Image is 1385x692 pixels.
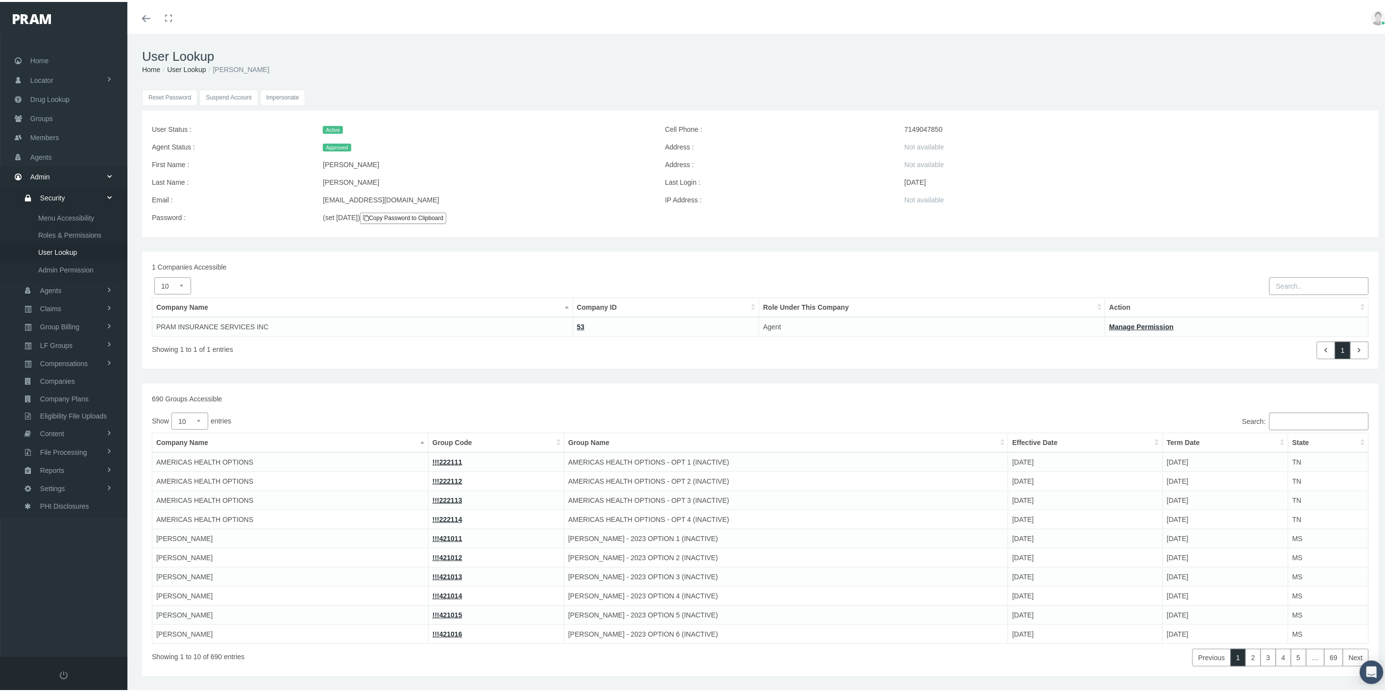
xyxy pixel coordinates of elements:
[759,296,1105,315] th: Role Under This Company: activate to sort column ascending
[1288,489,1369,508] td: TN
[13,12,51,22] img: PRAM_20_x_78.png
[316,207,529,225] div: (set [DATE])
[658,119,898,136] label: Cell Phone :
[433,494,462,502] a: !!!222113
[145,260,1376,271] div: 1 Companies Accessible
[30,146,52,165] span: Agents
[152,411,760,428] label: Show entries
[152,527,429,546] td: [PERSON_NAME]
[1008,546,1163,565] td: [DATE]
[564,489,1008,508] td: AMERICAS HEALTH OPTIONS - OPT 3 (INACTIVE)
[564,508,1008,527] td: AMERICAS HEALTH OPTIONS - OPT 4 (INACTIVE)
[1288,527,1369,546] td: MS
[30,69,53,88] span: Locator
[260,88,306,104] input: Impersonate
[1163,470,1288,489] td: [DATE]
[40,298,61,315] span: Claims
[658,172,898,189] label: Last Login :
[38,225,101,242] span: Roles & Permissions
[1288,622,1369,642] td: MS
[433,533,462,541] a: !!!421011
[145,136,316,154] label: Agent Status :
[564,584,1008,603] td: [PERSON_NAME] - 2023 OPTION 4 (INACTIVE)
[1008,508,1163,527] td: [DATE]
[1231,647,1246,665] a: 1
[1008,450,1163,470] td: [DATE]
[1008,603,1163,622] td: [DATE]
[1276,647,1291,665] a: 4
[40,460,64,477] span: Reports
[152,431,429,450] th: Company Name: activate to sort column descending
[1335,340,1351,357] a: 1
[433,456,462,464] a: !!!222111
[152,450,429,470] td: AMERICAS HEALTH OPTIONS
[904,141,944,149] span: Not available
[30,107,53,126] span: Groups
[40,371,75,388] span: Companies
[433,609,462,617] a: !!!421015
[1163,508,1288,527] td: [DATE]
[30,49,49,68] span: Home
[1163,603,1288,622] td: [DATE]
[759,315,1105,335] td: Agent
[433,475,462,483] a: !!!222112
[40,478,65,495] span: Settings
[573,296,759,315] th: Company ID: activate to sort column ascending
[152,392,222,402] label: 690 Groups Accessible
[316,172,657,189] div: [PERSON_NAME]
[433,590,462,598] a: !!!421014
[30,126,59,145] span: Members
[316,154,657,172] div: [PERSON_NAME]
[152,622,429,642] td: [PERSON_NAME]
[658,136,898,154] label: Address :
[904,194,944,202] span: Not available
[1008,565,1163,584] td: [DATE]
[1008,431,1163,450] th: Effective Date: activate to sort column ascending
[152,315,573,335] td: PRAM INSURANCE SERVICES INC
[1360,659,1384,682] div: Open Intercom Messenger
[658,154,898,172] label: Address :
[40,335,73,352] span: LF Groups
[1163,450,1288,470] td: [DATE]
[152,296,573,315] th: Company Name: activate to sort column descending
[323,124,343,132] span: Active
[1288,431,1369,450] th: State: activate to sort column ascending
[1163,584,1288,603] td: [DATE]
[1163,622,1288,642] td: [DATE]
[40,406,107,422] span: Eligibility File Uploads
[360,211,446,222] a: Copy Password to Clipboard
[1269,275,1369,293] input: Search..
[1288,546,1369,565] td: MS
[30,166,50,184] span: Admin
[1163,546,1288,565] td: [DATE]
[428,431,564,450] th: Group Code: activate to sort column ascending
[38,208,94,224] span: Menu Accessibility
[564,450,1008,470] td: AMERICAS HEALTH OPTIONS - OPT 1 (INACTIVE)
[1109,321,1174,329] a: Manage Permission
[1343,647,1369,665] a: Next
[904,159,944,167] span: Not available
[142,64,160,72] a: Home
[1105,296,1369,315] th: Action: activate to sort column ascending
[152,603,429,622] td: [PERSON_NAME]
[323,142,351,149] span: Approved
[40,423,64,440] span: Content
[171,411,208,428] select: Showentries
[1163,527,1288,546] td: [DATE]
[142,47,1379,62] h1: User Lookup
[40,389,89,405] span: Company Plans
[1288,450,1369,470] td: TN
[40,188,65,204] span: Security
[1008,584,1163,603] td: [DATE]
[897,119,1376,136] div: 7149047850
[40,317,79,333] span: Group Billing
[38,260,94,276] span: Admin Permission
[1288,470,1369,489] td: TN
[1291,647,1307,665] a: 5
[142,88,197,104] button: Reset Password
[564,431,1008,450] th: Group Name: activate to sort column ascending
[1163,489,1288,508] td: [DATE]
[1324,647,1344,665] a: 69
[564,603,1008,622] td: [PERSON_NAME] - 2023 OPTION 5 (INACTIVE)
[564,565,1008,584] td: [PERSON_NAME] - 2023 OPTION 3 (INACTIVE)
